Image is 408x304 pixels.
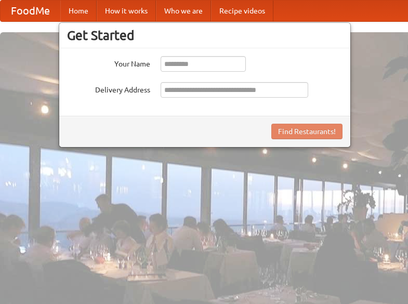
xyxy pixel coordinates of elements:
[60,1,97,21] a: Home
[271,124,343,139] button: Find Restaurants!
[211,1,273,21] a: Recipe videos
[67,82,150,95] label: Delivery Address
[1,1,60,21] a: FoodMe
[97,1,156,21] a: How it works
[156,1,211,21] a: Who we are
[67,56,150,69] label: Your Name
[67,28,343,43] h3: Get Started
